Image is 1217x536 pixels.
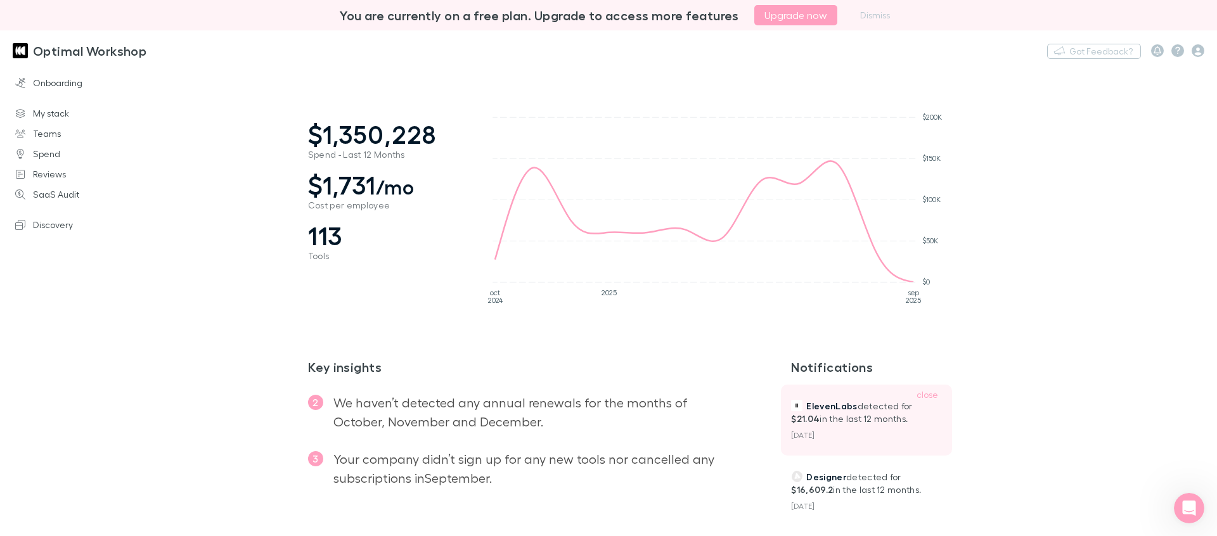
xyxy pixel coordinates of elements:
[602,288,617,297] tspan: 2025
[308,119,467,150] span: $1,350,228
[405,5,428,28] div: Close
[308,200,467,210] span: Cost per employee
[308,451,323,466] span: 3
[907,288,918,297] tspan: sep
[8,5,32,29] button: go back
[1047,44,1141,59] button: Got Feedback?
[922,195,941,203] tspan: $100K
[3,184,162,205] a: SaaS Audit
[308,251,467,261] span: Tools
[1174,493,1204,523] iframe: Intercom live chat
[3,215,162,235] a: Discovery
[806,400,857,411] span: ElevenLabs
[922,278,930,286] tspan: $0
[791,359,951,374] h3: Notifications
[3,144,162,164] a: Spend
[791,400,802,411] img: ElevenLabs's Logo
[169,405,202,430] span: disappointed reaction
[209,405,227,430] span: 😐
[791,496,941,511] div: [DATE]
[15,392,421,406] div: Did this answer your question?
[754,5,837,25] button: Upgrade now
[791,471,846,482] a: Designer
[333,395,688,429] span: We haven’t detected any annual renewals for the months of October, November and December .
[791,400,941,425] p: detected for in the last 12 months.
[922,154,941,162] tspan: $150K
[3,124,162,144] a: Teams
[167,446,269,456] a: Open in help center
[13,43,28,58] img: Optimal Workshop's Logo
[791,425,941,440] div: [DATE]
[791,400,857,411] a: ElevenLabs
[308,150,467,160] span: Spend - Last 12 Months
[202,405,235,430] span: neutral face reaction
[922,113,943,121] tspan: $200K
[376,174,415,199] span: /mo
[308,395,323,410] span: 2
[906,296,921,304] tspan: 2025
[791,471,941,496] p: detected for in the last 12 months.
[308,170,467,200] span: $1,731
[333,451,714,485] span: Your company didn’t sign up for any new tools nor cancelled any subscriptions in September .
[913,387,942,399] button: close
[3,73,162,93] a: Onboarding
[5,35,154,66] a: Optimal Workshop
[922,236,939,245] tspan: $50K
[381,5,405,29] button: Collapse window
[340,8,739,23] h3: You are currently on a free plan. Upgrade to access more features
[791,413,820,424] strong: $21.04
[487,296,503,304] tspan: 2024
[241,405,260,430] span: 😃
[308,220,467,251] span: 113
[3,164,162,184] a: Reviews
[853,8,898,23] button: Dismiss
[490,288,500,297] tspan: oct
[176,405,194,430] span: 😞
[791,484,833,495] strong: $16,609.2
[791,471,802,482] img: Designer's Logo
[806,471,846,482] span: Designer
[235,405,267,430] span: smiley reaction
[3,103,162,124] a: My stack
[33,43,146,58] h3: Optimal Workshop
[308,359,731,374] h2: Key insights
